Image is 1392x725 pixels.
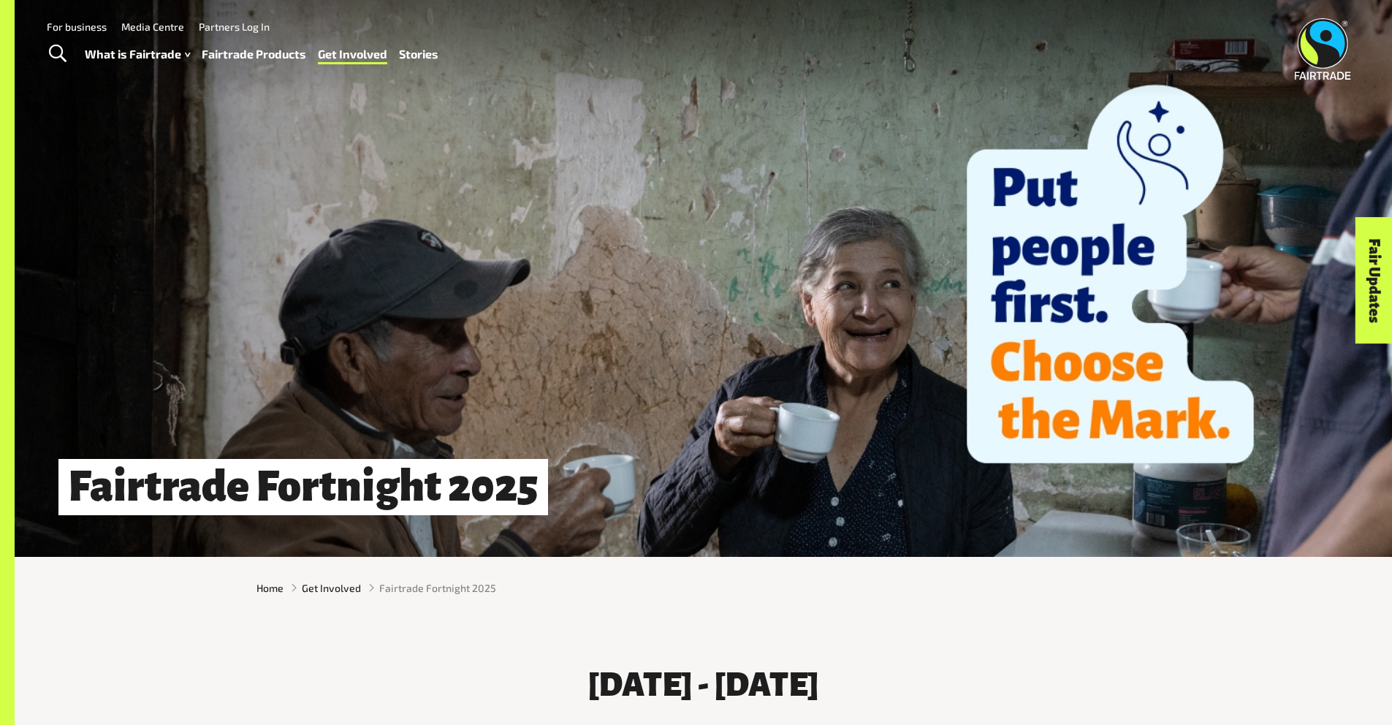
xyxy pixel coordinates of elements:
a: Media Centre [121,20,184,33]
a: Partners Log In [199,20,270,33]
img: Fairtrade Australia New Zealand logo [1295,18,1351,80]
a: Toggle Search [39,36,75,72]
a: For business [47,20,107,33]
a: Get Involved [318,44,387,65]
h3: [DATE] - [DATE] [484,667,923,703]
a: Stories [399,44,438,65]
a: Get Involved [302,580,361,596]
h1: Fairtrade Fortnight 2025 [58,459,548,515]
a: Home [256,580,284,596]
a: Fairtrade Products [202,44,306,65]
span: Fairtrade Fortnight 2025 [379,580,496,596]
a: What is Fairtrade [85,44,190,65]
